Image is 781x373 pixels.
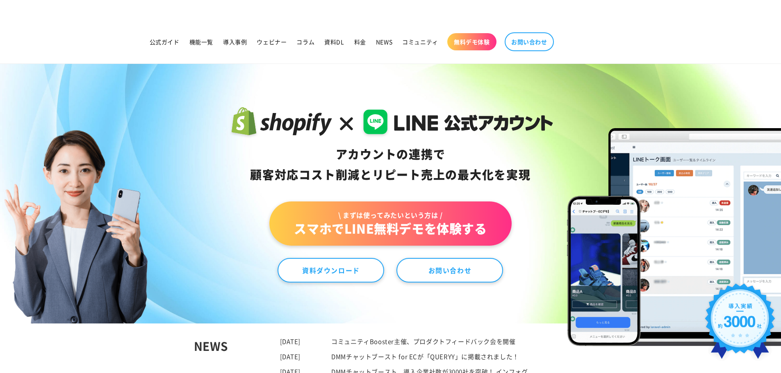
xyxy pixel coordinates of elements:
[447,33,496,50] a: 無料デモ体験
[280,352,301,361] time: [DATE]
[252,33,291,50] a: ウェビナー
[296,38,314,45] span: コラム
[376,38,392,45] span: NEWS
[701,280,779,368] img: 導入実績約3000社
[145,33,184,50] a: 公式ガイド
[291,33,319,50] a: コラム
[189,38,213,45] span: 機能一覧
[354,38,366,45] span: 料金
[505,32,554,51] a: お問い合わせ
[223,38,247,45] span: 導入事例
[371,33,397,50] a: NEWS
[150,38,180,45] span: 公式ガイド
[331,352,519,361] a: DMMチャットブースト for ECが「QUERYY」に掲載されました！
[454,38,490,45] span: 無料デモ体験
[184,33,218,50] a: 機能一覧
[511,38,547,45] span: お問い合わせ
[324,38,344,45] span: 資料DL
[331,337,515,346] a: コミュニティBooster主催、プロダクトフィードバック会を開催
[280,337,301,346] time: [DATE]
[402,38,438,45] span: コミュニティ
[349,33,371,50] a: 料金
[257,38,287,45] span: ウェビナー
[319,33,349,50] a: 資料DL
[397,33,443,50] a: コミュニティ
[294,210,487,219] span: \ まずは使ってみたいという方は /
[396,258,503,283] a: お問い合わせ
[218,33,252,50] a: 導入事例
[269,201,511,246] a: \ まずは使ってみたいという方は /スマホでLINE無料デモを体験する
[228,144,553,185] div: アカウントの連携で 顧客対応コスト削減と リピート売上の 最大化を実現
[278,258,384,283] a: 資料ダウンロード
